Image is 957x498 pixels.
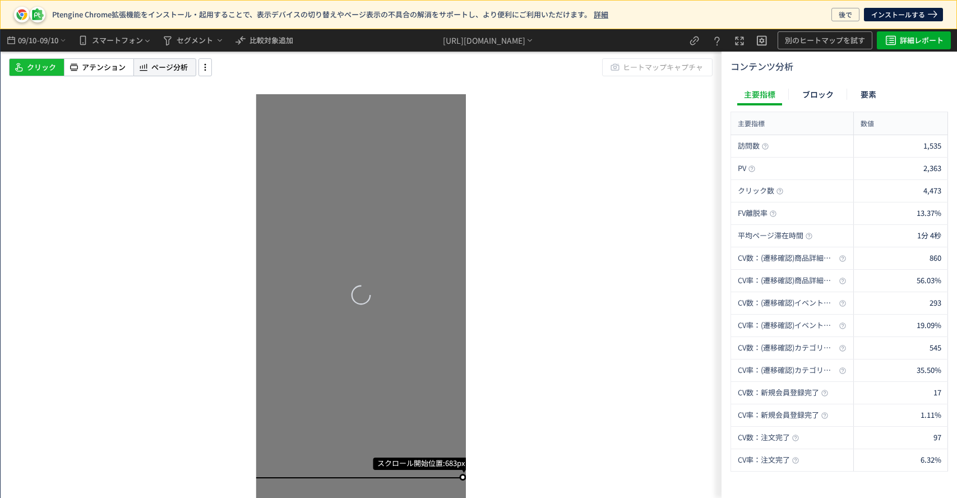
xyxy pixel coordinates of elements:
[594,9,608,20] a: 詳細
[16,8,28,21] img: pt-icon-chrome.svg
[17,29,36,52] span: 09/10
[92,31,143,49] span: スマートフォン
[831,8,859,21] button: 後で
[177,31,213,49] span: セグメント
[156,29,229,52] button: セグメント
[249,35,293,45] span: 比較対象追加
[871,8,925,21] span: インストールする
[623,59,703,76] span: ヒートマップキャプチャ
[40,29,59,52] span: 09/10
[31,8,44,21] img: pt-icon-plugin.svg
[82,62,126,73] span: アテンション
[443,29,534,52] div: [URL][DOMAIN_NAME]
[72,29,156,52] button: スマートフォン
[602,58,713,76] button: ヒートマップキャプチャ
[839,8,852,21] span: 後で
[52,10,825,19] p: Ptengine Chrome拡張機能をインストール・起用することで、表示デバイスの切り替えやページ表示の不具合の解消をサポートし、より便利にご利用いただけます。
[864,8,943,21] a: インストールする
[443,35,525,47] div: [URL][DOMAIN_NAME]
[229,29,298,52] button: 比較対象追加
[37,29,40,52] span: -
[151,62,188,73] span: ページ分析
[27,62,56,73] span: クリック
